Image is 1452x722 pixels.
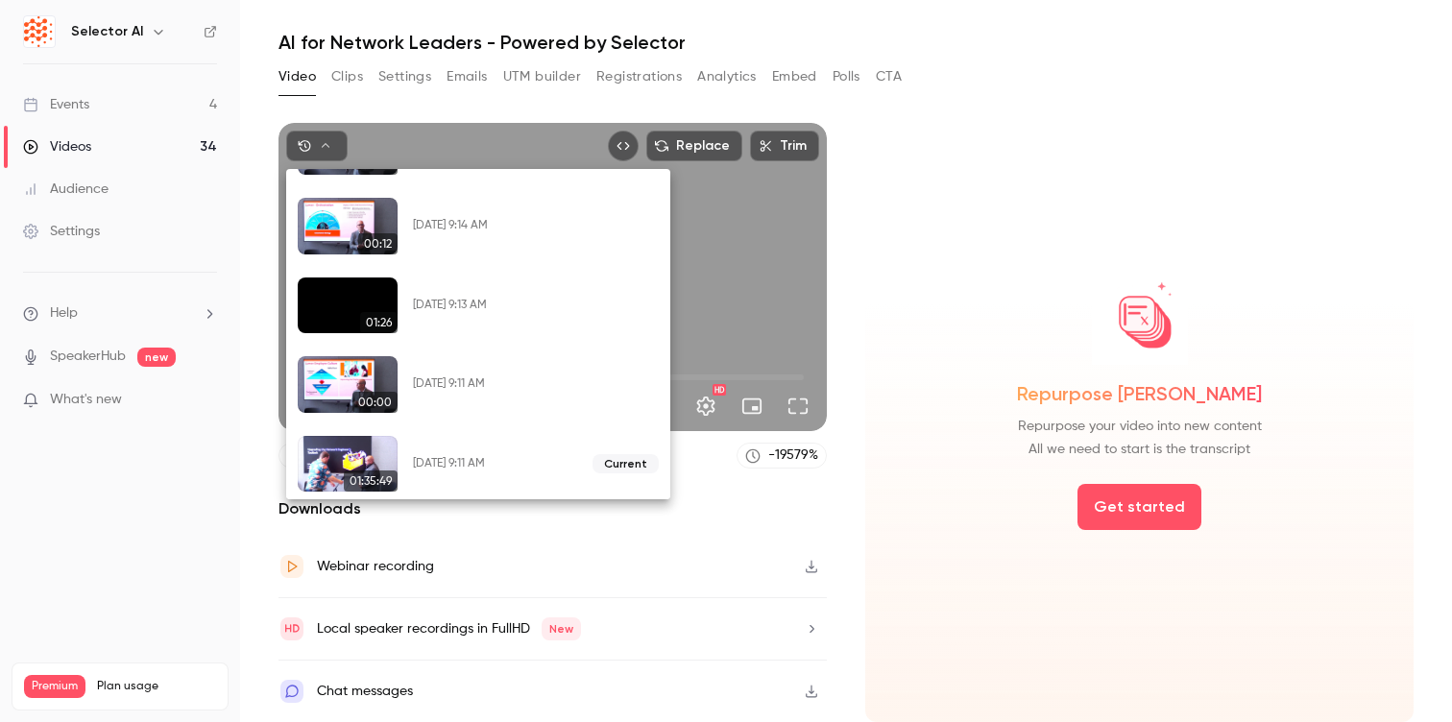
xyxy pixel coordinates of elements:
[413,218,527,233] div: [DATE] 9:14 AM
[413,376,527,392] div: [DATE] 9:11 AM
[344,470,398,492] span: 01:35:49
[352,392,398,413] span: 00:00
[628,369,659,399] span: Delete
[413,456,577,471] div: [DATE] 9:11 AM
[358,233,398,254] span: 00:12
[593,454,659,473] span: Current
[413,298,527,313] div: [DATE] 9:13 AM
[628,290,659,321] span: Delete
[628,210,659,241] span: Delete
[360,312,398,333] span: 01:26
